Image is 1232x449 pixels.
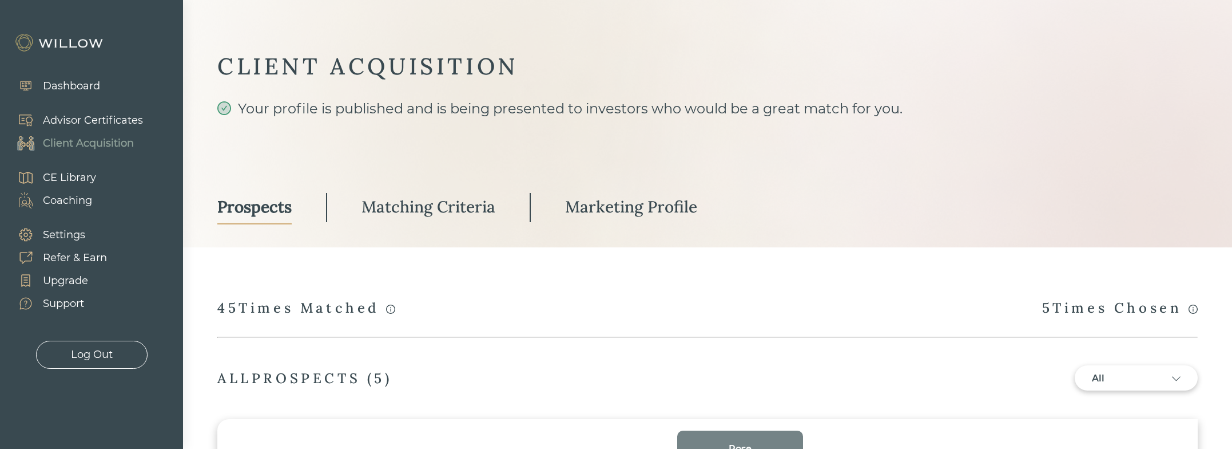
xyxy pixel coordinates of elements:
[71,347,113,363] div: Log Out
[565,196,697,217] div: Marketing Profile
[217,52,1198,81] div: CLIENT ACQUISITION
[217,369,392,387] div: ALL PROSPECTS ( 5 )
[217,299,395,318] div: 45 Times Matched
[1189,305,1198,314] span: info-circle
[43,170,96,186] div: CE Library
[43,250,107,266] div: Refer & Earn
[6,223,107,246] a: Settings
[217,99,1198,160] div: Your profile is published and is being presented to investors who would be a great match for you.
[1042,299,1198,318] div: 5 Times Chosen
[6,189,96,212] a: Coaching
[43,136,134,151] div: Client Acquisition
[6,74,100,97] a: Dashboard
[386,305,395,314] span: info-circle
[43,296,84,312] div: Support
[6,246,107,269] a: Refer & Earn
[43,193,92,208] div: Coaching
[43,78,100,94] div: Dashboard
[1092,372,1138,385] div: All
[6,269,107,292] a: Upgrade
[217,191,292,224] a: Prospects
[43,113,143,128] div: Advisor Certificates
[43,273,88,289] div: Upgrade
[565,191,697,224] a: Marketing Profile
[43,227,85,243] div: Settings
[361,196,495,217] div: Matching Criteria
[6,109,143,132] a: Advisor Certificates
[217,101,231,115] span: check-circle
[14,34,106,52] img: Willow
[217,196,292,217] div: Prospects
[6,166,96,189] a: CE Library
[6,132,143,155] a: Client Acquisition
[361,191,495,224] a: Matching Criteria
